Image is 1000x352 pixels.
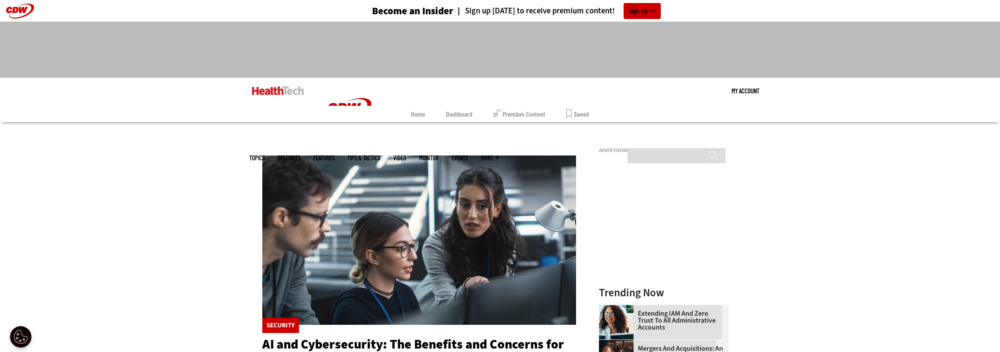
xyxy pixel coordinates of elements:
[732,78,759,104] a: My Account
[252,86,304,95] img: Home
[566,106,589,122] a: Saved
[317,78,382,142] img: Home
[347,155,380,161] a: Tips & Tactics
[10,326,32,348] div: Cookie Settings
[493,106,545,122] a: Premium Content
[393,155,406,161] a: Video
[599,148,729,153] h3: Advertisement
[340,6,453,16] a: Become an Insider
[278,155,300,161] span: Specialty
[267,322,295,329] a: Security
[411,106,425,122] a: Home
[599,310,723,331] a: Extending IAM and Zero Trust to All Administrative Accounts
[453,7,615,15] a: Sign up [DATE] to receive premium content!
[317,135,382,144] a: CDW
[599,305,634,339] img: Administrative assistant
[262,155,576,325] img: cybersecurity team members talk in front of monitors
[446,106,472,122] a: Dashboard
[452,155,468,161] a: Events
[481,155,499,161] span: More
[419,155,439,161] a: MonITor
[313,155,334,161] a: Features
[732,78,759,104] div: User menu
[624,3,661,19] a: Sign Up
[599,340,638,347] a: business leaders shake hands in conference room
[10,326,32,348] button: Open Preferences
[249,155,265,161] span: Topics
[372,6,453,16] h3: Become an Insider
[599,287,729,298] h3: Trending Now
[599,305,638,312] a: Administrative assistant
